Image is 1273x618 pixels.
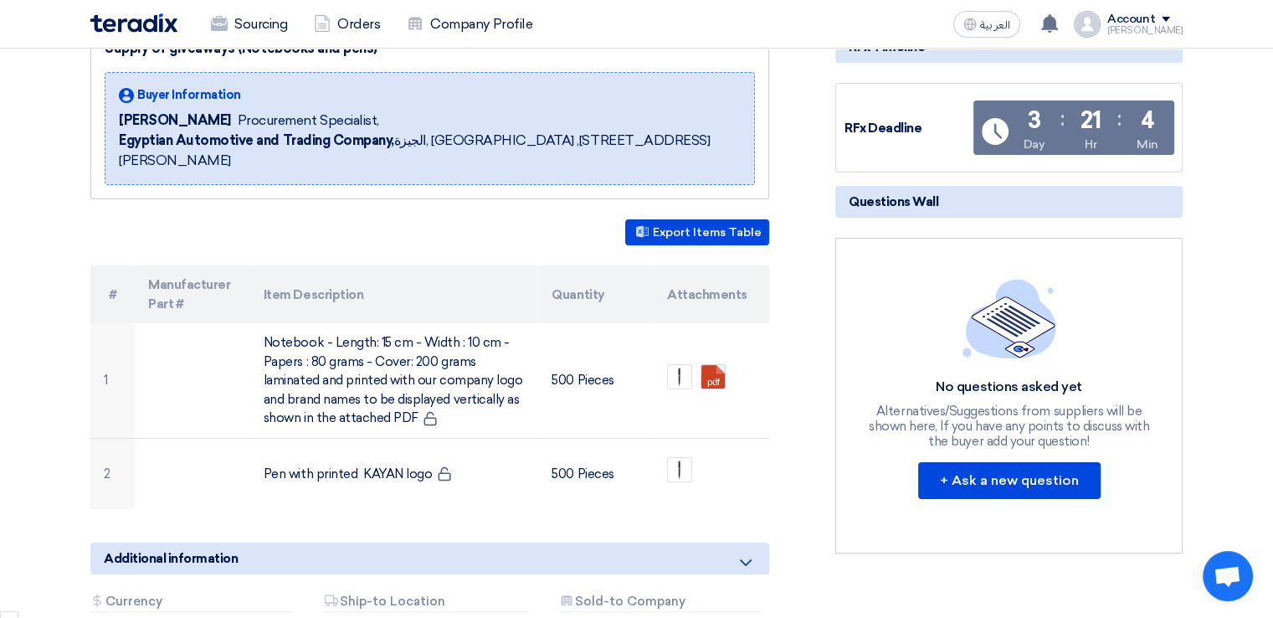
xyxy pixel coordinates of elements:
[560,595,762,612] div: Sold-to Company
[90,595,293,612] div: Currency
[119,132,394,148] b: Egyptian Automotive and Trading Company,
[844,119,970,138] div: RFx Deadline
[1107,13,1155,27] div: Account
[1116,104,1121,134] div: :
[1140,109,1154,132] div: 4
[90,13,177,33] img: Teradix logo
[300,6,393,43] a: Orders
[538,438,654,509] td: 500 Pieces
[1107,26,1183,35] div: [PERSON_NAME]
[962,279,1056,358] img: empty_state_list.svg
[668,458,691,482] img: Pen_1758204972330.jpg
[867,404,1152,449] div: Alternatives/Suggestions from suppliers will be shown here, If you have any points to discuss wit...
[701,365,835,466] a: Our_company_logo_and_brand_names_to_be_displayed_vertically_1758204984320.pdf
[90,265,135,323] th: #
[1074,11,1101,38] img: profile_test.png
[1027,109,1040,132] div: 3
[538,265,654,323] th: Quantity
[625,219,769,245] button: Export Items Table
[668,365,691,389] img: Pen_1758204966245.jpg
[90,323,135,438] td: 1
[250,265,539,323] th: Item Description
[250,323,539,438] td: Notebook - Length: 15 cm - Width : 10 cm - Papers : 80 grams - Cover: 200 grams laminated and pri...
[918,462,1101,499] button: + Ask a new question
[654,265,769,323] th: Attachments
[1080,109,1101,132] div: 21
[325,595,527,612] div: Ship-to Location
[849,193,938,211] span: Questions Wall
[105,39,755,59] div: Supply of giveaways (Notebooks and pens)
[1023,136,1045,153] div: Day
[119,131,741,171] span: الجيزة, [GEOGRAPHIC_DATA] ,[STREET_ADDRESS][PERSON_NAME]
[238,111,379,131] span: Procurement Specialist,
[119,111,231,131] span: [PERSON_NAME]
[953,11,1020,38] button: العربية
[538,323,654,438] td: 500 Pieces
[137,86,241,104] span: Buyer Information
[250,438,539,509] td: Pen with printed KAYAN logo
[393,6,546,43] a: Company Profile
[980,19,1010,31] span: العربية
[1203,551,1253,601] div: Open chat
[90,438,135,509] td: 2
[867,379,1152,396] div: No questions asked yet
[104,549,238,568] span: Additional information
[1085,136,1096,153] div: Hr
[1137,136,1158,153] div: Min
[135,265,250,323] th: Manufacturer Part #
[198,6,300,43] a: Sourcing
[1060,104,1065,134] div: :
